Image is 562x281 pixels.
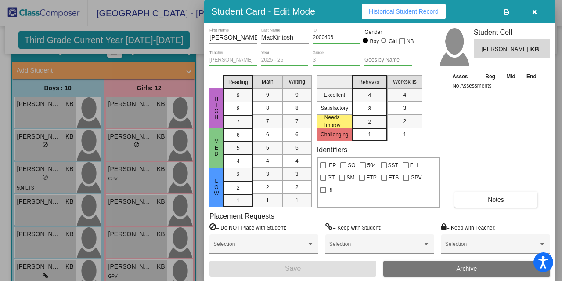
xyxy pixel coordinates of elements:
[209,223,286,232] label: = Do NOT Place with Student:
[488,196,504,203] span: Notes
[295,104,299,112] span: 8
[213,178,220,197] span: Low
[295,117,299,125] span: 7
[262,78,274,86] span: Math
[237,91,240,99] span: 9
[266,170,269,178] span: 3
[328,160,336,171] span: IEP
[454,192,537,208] button: Notes
[362,4,446,19] button: Historical Student Record
[266,131,269,139] span: 6
[209,261,376,277] button: Save
[295,157,299,165] span: 4
[359,78,380,86] span: Behavior
[266,91,269,99] span: 9
[501,72,521,81] th: Mid
[237,105,240,113] span: 8
[325,223,382,232] label: = Keep with Student:
[346,172,354,183] span: SM
[237,157,240,165] span: 4
[266,197,269,204] span: 1
[266,157,269,165] span: 4
[209,212,274,220] label: Placement Requests
[367,160,376,171] span: 504
[383,261,550,277] button: Archive
[407,36,414,47] span: NB
[364,28,412,36] mat-label: Gender
[313,35,360,41] input: Enter ID
[237,197,240,204] span: 1
[393,78,417,86] span: Workskills
[237,131,240,139] span: 6
[285,265,301,272] span: Save
[211,6,315,17] h3: Student Card - Edit Mode
[237,184,240,192] span: 2
[317,146,347,154] label: Identifiers
[370,37,379,45] div: Boy
[368,105,371,113] span: 3
[295,144,299,152] span: 5
[366,172,376,183] span: ETP
[295,197,299,204] span: 1
[328,185,333,195] span: RI
[403,104,406,112] span: 3
[410,160,419,171] span: ELL
[388,37,397,45] div: Girl
[450,72,479,81] th: Asses
[209,57,257,63] input: teacher
[295,170,299,178] span: 3
[369,8,439,15] span: Historical Student Record
[441,223,496,232] label: = Keep with Teacher:
[403,91,406,99] span: 4
[328,172,335,183] span: GT
[266,104,269,112] span: 8
[213,139,220,157] span: Med
[261,57,309,63] input: year
[266,117,269,125] span: 7
[481,45,530,54] span: [PERSON_NAME]
[474,28,550,36] h3: Student Cell
[313,57,360,63] input: grade
[348,160,355,171] span: SO
[479,72,501,81] th: Beg
[457,265,477,272] span: Archive
[389,172,399,183] span: ETS
[368,131,371,139] span: 1
[237,171,240,179] span: 3
[266,183,269,191] span: 2
[364,57,412,63] input: goes by name
[388,160,398,171] span: SST
[411,172,421,183] span: GPV
[368,91,371,99] span: 4
[521,72,542,81] th: End
[403,131,406,139] span: 1
[237,144,240,152] span: 5
[450,81,542,90] td: No Assessments
[237,118,240,126] span: 7
[228,78,248,86] span: Reading
[213,96,220,120] span: HIgh
[403,117,406,125] span: 2
[266,144,269,152] span: 5
[295,183,299,191] span: 2
[368,118,371,126] span: 2
[295,91,299,99] span: 9
[295,131,299,139] span: 6
[289,78,305,86] span: Writing
[530,45,543,54] span: KB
